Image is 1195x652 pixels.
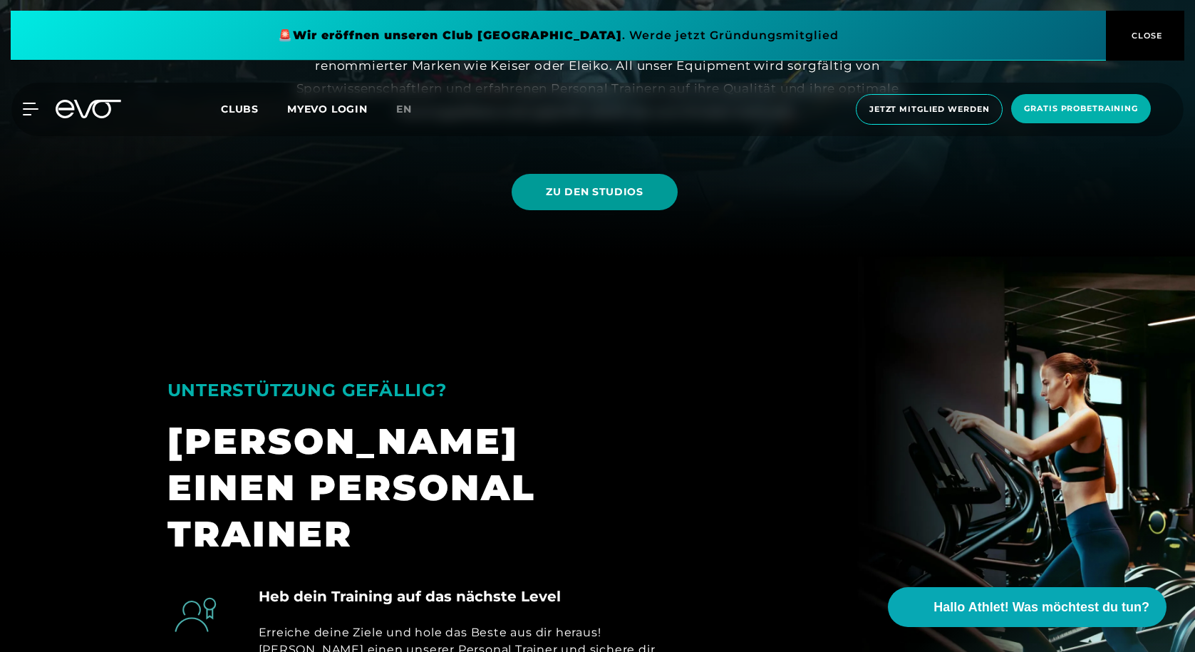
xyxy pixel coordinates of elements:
[167,418,658,557] div: [PERSON_NAME] EINEN PERSONAL TRAINER
[396,101,429,118] a: en
[1007,94,1155,125] a: Gratis Probetraining
[396,103,412,115] span: en
[546,185,643,200] span: ZU DEN STUDIOS
[1128,29,1163,42] span: CLOSE
[167,373,658,407] div: UNTERSTÜTZUNG GEFÄLLIG?
[933,598,1149,617] span: Hallo Athlet! Was möchtest du tun?
[1106,11,1184,61] button: CLOSE
[221,103,259,115] span: Clubs
[287,103,368,115] a: MYEVO LOGIN
[512,163,683,221] a: ZU DEN STUDIOS
[1024,103,1138,115] span: Gratis Probetraining
[869,103,989,115] span: Jetzt Mitglied werden
[888,587,1166,627] button: Hallo Athlet! Was möchtest du tun?
[259,586,561,607] h4: Heb dein Training auf das nächste Level
[852,94,1007,125] a: Jetzt Mitglied werden
[221,102,287,115] a: Clubs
